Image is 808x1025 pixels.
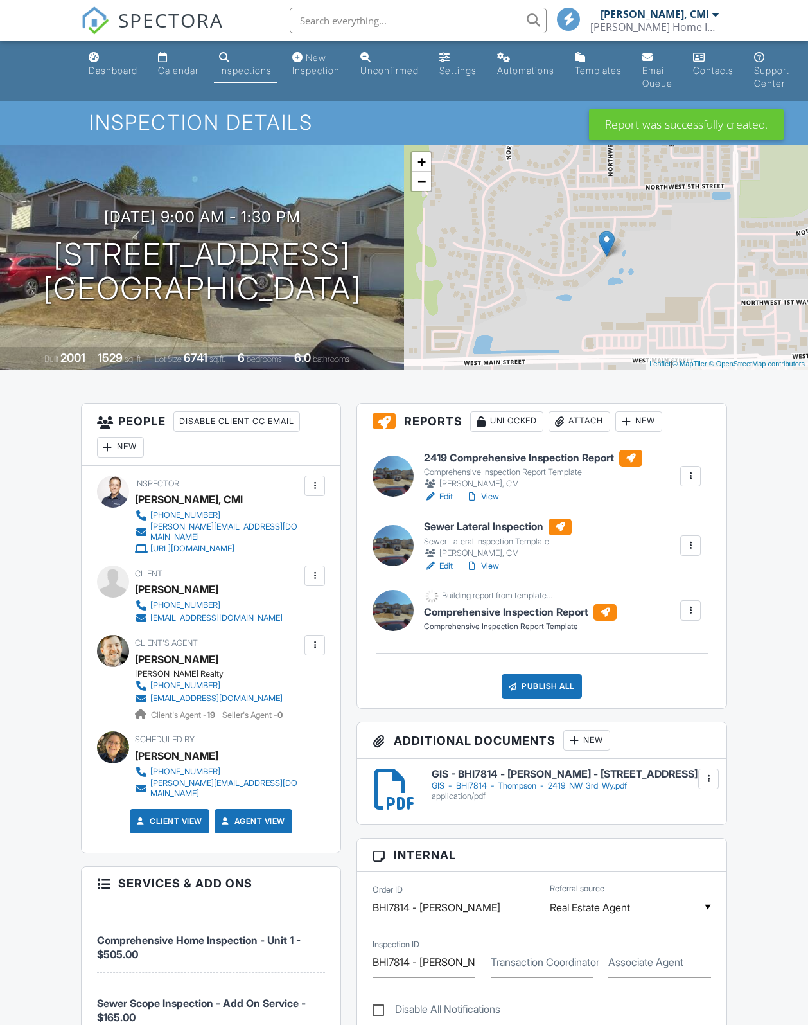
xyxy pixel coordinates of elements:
a: [EMAIL_ADDRESS][DOMAIN_NAME] [135,692,283,705]
a: Dashboard [83,46,143,83]
div: [PERSON_NAME] [135,580,218,599]
a: Templates [570,46,627,83]
div: Attach [549,411,610,432]
a: [PHONE_NUMBER] [135,599,283,612]
li: Service: Comprehensive Home Inspection - Unit 1 [97,910,325,973]
a: [EMAIL_ADDRESS][DOMAIN_NAME] [135,612,283,625]
h3: [DATE] 9:00 am - 1:30 pm [104,208,301,226]
a: Support Center [749,46,795,96]
img: loading-93afd81d04378562ca97960a6d0abf470c8f8241ccf6a1b4da771bf876922d1b.gif [424,588,440,604]
a: Calendar [153,46,204,83]
h6: Sewer Lateral Inspection [424,519,572,535]
div: [URL][DOMAIN_NAME] [150,544,234,554]
div: [PHONE_NUMBER] [150,510,220,521]
div: Calendar [158,65,198,76]
div: [PERSON_NAME], CMI [601,8,709,21]
a: Unconfirmed [355,46,424,83]
a: 2419 Comprehensive Inspection Report Comprehensive Inspection Report Template [PERSON_NAME], CMI [424,450,642,491]
strong: 0 [277,710,283,720]
a: Zoom out [412,172,431,191]
div: Dashboard [89,65,137,76]
div: New Inspection [292,52,340,76]
a: View [466,490,499,503]
div: Comprehensive Inspection Report Template [424,621,617,632]
div: Disable Client CC Email [173,411,300,432]
div: 6741 [184,351,207,364]
a: [PERSON_NAME][EMAIL_ADDRESS][DOMAIN_NAME] [135,522,301,542]
span: Sewer Scope Inspection - Add On Service - $165.00 [97,997,306,1024]
div: Email Queue [642,65,672,89]
div: Publish All [502,674,582,699]
div: GIS_-_BHI7814_-_Thompson_-_2419_NW_3rd_Wy.pdf [432,781,711,791]
div: [PERSON_NAME], CMI [135,490,243,509]
div: [PERSON_NAME][EMAIL_ADDRESS][DOMAIN_NAME] [150,522,301,542]
span: Lot Size [155,354,182,364]
a: Edit [424,560,453,573]
div: New [563,730,610,751]
a: Agent View [219,815,285,828]
h3: Reports [357,404,726,440]
span: Built [44,354,58,364]
div: Comprehensive Inspection Report Template [424,467,642,477]
div: Bennett Home Inspections LLC [590,21,719,33]
h3: Services & Add ons [82,867,340,900]
a: Client View [134,815,202,828]
span: Scheduled By [135,735,195,744]
div: Inspections [219,65,272,76]
label: Associate Agent [608,955,683,969]
h1: [STREET_ADDRESS] [GEOGRAPHIC_DATA] [43,238,362,306]
div: | [646,359,808,370]
span: sq.ft. [209,354,225,364]
div: [PERSON_NAME] Realty [135,669,293,679]
div: Templates [575,65,622,76]
a: [PERSON_NAME][EMAIL_ADDRESS][DOMAIN_NAME] [135,778,301,799]
label: Disable All Notifications [373,1003,500,1019]
h3: Additional Documents [357,722,726,759]
a: Edit [424,490,453,503]
div: [PERSON_NAME] [135,746,218,765]
span: bathrooms [313,354,349,364]
a: Settings [434,46,482,83]
div: [PHONE_NUMBER] [150,600,220,611]
div: application/pdf [432,791,711,801]
h6: GIS - BHI7814 - [PERSON_NAME] - [STREET_ADDRESS] [432,769,711,780]
div: 6.0 [294,351,311,364]
h6: Comprehensive Inspection Report [424,604,617,621]
span: SPECTORA [118,6,224,33]
span: Client's Agent [135,638,198,648]
div: [PHONE_NUMBER] [150,767,220,777]
div: 2001 [60,351,85,364]
a: Sewer Lateral Inspection Sewer Lateral Inspection Template [PERSON_NAME], CMI [424,519,572,560]
span: Client [135,569,162,578]
div: [PERSON_NAME], CMI [424,477,642,490]
div: Contacts [693,65,733,76]
a: [PERSON_NAME] [135,650,218,669]
div: Unlocked [470,411,543,432]
span: bedrooms [247,354,282,364]
div: [PHONE_NUMBER] [150,681,220,691]
div: New [615,411,662,432]
a: New Inspection [287,46,345,83]
div: Support Center [754,65,789,89]
a: SPECTORA [81,17,224,44]
div: Sewer Lateral Inspection Template [424,537,572,547]
a: View [466,560,499,573]
a: Email Queue [637,46,678,96]
label: Referral source [550,883,604,895]
a: [URL][DOMAIN_NAME] [135,542,301,555]
label: Inspection ID [373,939,419,950]
a: © OpenStreetMap contributors [709,360,805,368]
a: [PHONE_NUMBER] [135,679,283,692]
a: Inspections [214,46,277,83]
label: Transaction Coordinator [491,955,599,969]
input: Inspection ID [373,947,475,978]
a: Zoom in [412,152,431,172]
a: Leaflet [649,360,671,368]
h3: Internal [357,839,726,872]
div: Settings [439,65,477,76]
div: Report was successfully created. [589,109,784,140]
div: New [97,437,144,458]
span: Inspector [135,479,179,488]
div: [EMAIL_ADDRESS][DOMAIN_NAME] [150,693,283,704]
